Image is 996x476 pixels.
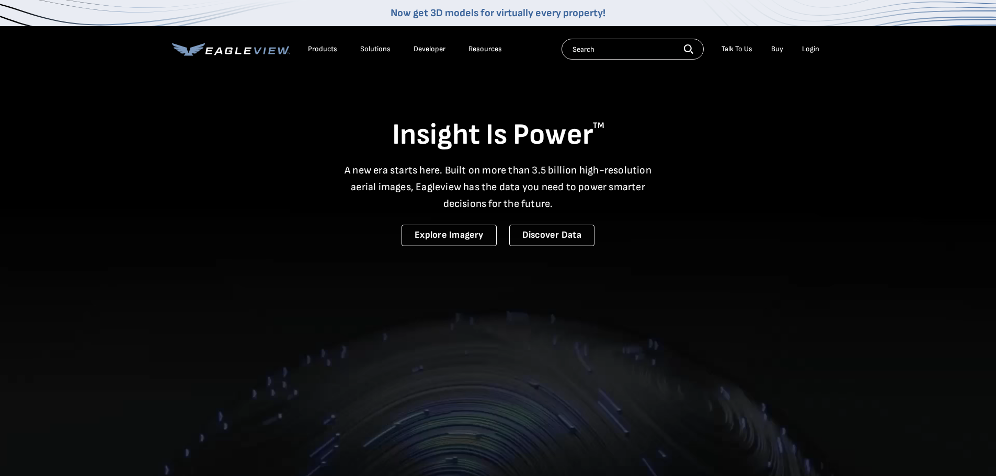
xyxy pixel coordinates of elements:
a: Buy [771,44,783,54]
a: Explore Imagery [402,225,497,246]
a: Developer [414,44,445,54]
div: Products [308,44,337,54]
div: Talk To Us [722,44,752,54]
div: Login [802,44,819,54]
h1: Insight Is Power [172,117,825,154]
div: Solutions [360,44,391,54]
sup: TM [593,121,604,131]
a: Now get 3D models for virtually every property! [391,7,605,19]
div: Resources [468,44,502,54]
p: A new era starts here. Built on more than 3.5 billion high-resolution aerial images, Eagleview ha... [338,162,658,212]
input: Search [562,39,704,60]
a: Discover Data [509,225,594,246]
